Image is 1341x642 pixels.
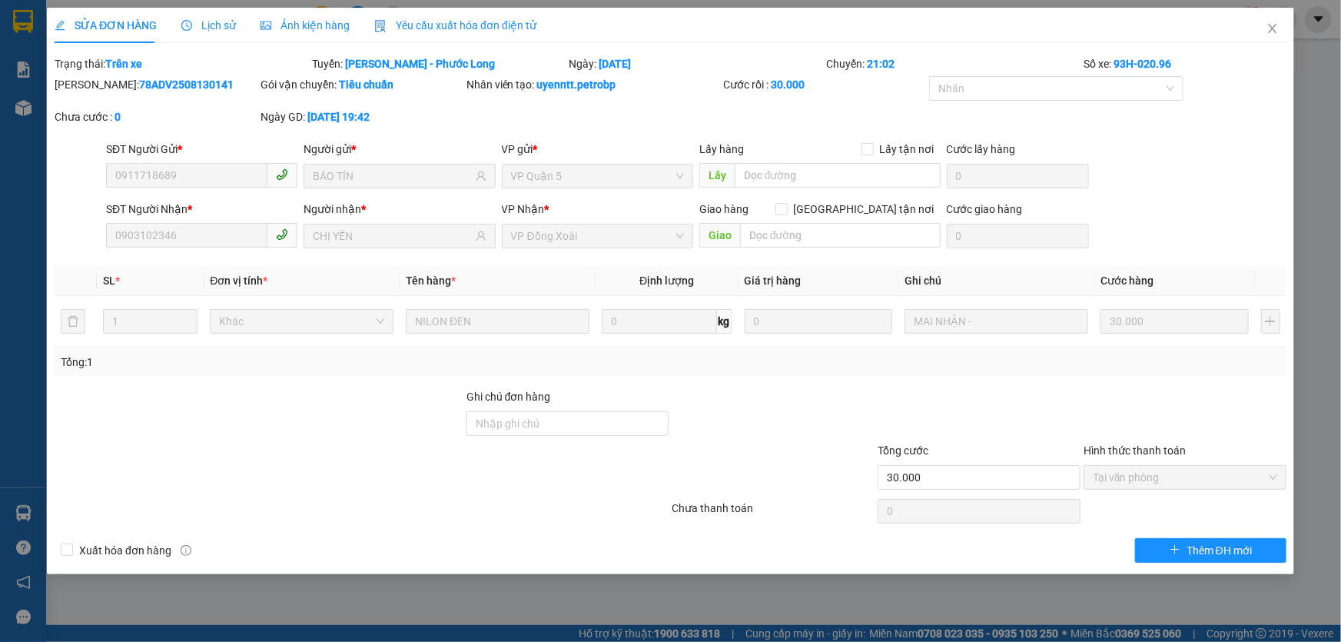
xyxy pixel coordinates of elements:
[898,266,1094,296] th: Ghi chú
[947,143,1016,155] label: Cước lấy hàng
[1093,466,1277,489] span: Tại văn phòng
[55,20,65,31] span: edit
[181,545,191,556] span: info-circle
[304,141,495,158] div: Người gửi
[73,542,178,559] span: Xuất hóa đơn hàng
[61,354,518,371] div: Tổng: 1
[106,141,297,158] div: SĐT Người Gửi
[1251,8,1294,51] button: Close
[1261,309,1280,334] button: plus
[511,225,684,248] span: VP Đồng Xoài
[374,19,536,32] span: Yêu cầu xuất hóa đơn điện tử
[699,223,740,248] span: Giao
[1187,542,1252,559] span: Thêm ĐH mới
[55,108,257,125] div: Chưa cước :
[947,224,1089,248] input: Cước giao hàng
[313,228,472,244] input: Tên người nhận
[825,55,1082,72] div: Chuyến:
[502,203,545,215] span: VP Nhận
[339,78,393,91] b: Tiêu chuẩn
[374,20,387,32] img: icon
[740,223,941,248] input: Dọc đường
[1135,538,1286,563] button: plusThêm ĐH mới
[502,141,693,158] div: VP gửi
[304,201,495,218] div: Người nhận
[1170,544,1180,557] span: plus
[105,58,142,70] b: Trên xe
[406,309,589,334] input: VD: Bàn, Ghế
[310,55,568,72] div: Tuyến:
[1266,22,1279,35] span: close
[511,165,684,188] span: VP Quận 5
[53,55,310,72] div: Trạng thái:
[599,58,632,70] b: [DATE]
[139,78,234,91] b: 78ADV2508130141
[115,111,121,123] b: 0
[466,411,669,436] input: Ghi chú đơn hàng
[699,143,744,155] span: Lấy hàng
[905,309,1088,334] input: Ghi Chú
[1084,444,1186,457] label: Hình thức thanh toán
[276,168,288,181] span: phone
[878,444,928,457] span: Tổng cước
[466,76,721,93] div: Nhân viên tạo:
[947,203,1023,215] label: Cước giao hàng
[476,171,486,181] span: user
[723,76,926,93] div: Cước rồi :
[261,19,350,32] span: Ảnh kiện hàng
[219,310,384,333] span: Khác
[181,20,192,31] span: clock-circle
[55,19,157,32] span: SỬA ĐƠN HÀNG
[874,141,941,158] span: Lấy tận nơi
[476,231,486,241] span: user
[745,274,802,287] span: Giá trị hàng
[210,274,267,287] span: Đơn vị tính
[55,76,257,93] div: [PERSON_NAME]:
[406,274,456,287] span: Tên hàng
[261,108,463,125] div: Ngày GD:
[771,78,805,91] b: 30.000
[345,58,495,70] b: [PERSON_NAME] - Phước Long
[103,274,115,287] span: SL
[788,201,941,218] span: [GEOGRAPHIC_DATA] tận nơi
[735,163,941,188] input: Dọc đường
[699,163,735,188] span: Lấy
[313,168,472,185] input: Tên người gửi
[639,274,694,287] span: Định lượng
[261,20,271,31] span: picture
[466,391,551,403] label: Ghi chú đơn hàng
[106,201,297,218] div: SĐT Người Nhận
[181,19,236,32] span: Lịch sử
[61,309,85,334] button: delete
[261,76,463,93] div: Gói vận chuyển:
[1100,309,1249,334] input: 0
[568,55,825,72] div: Ngày:
[699,203,749,215] span: Giao hàng
[745,309,893,334] input: 0
[276,228,288,241] span: phone
[537,78,616,91] b: uyenntt.petrobp
[671,500,877,527] div: Chưa thanh toán
[1100,274,1153,287] span: Cước hàng
[307,111,370,123] b: [DATE] 19:42
[717,309,732,334] span: kg
[867,58,895,70] b: 21:02
[1082,55,1288,72] div: Số xe:
[947,164,1089,188] input: Cước lấy hàng
[1114,58,1171,70] b: 93H-020.96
